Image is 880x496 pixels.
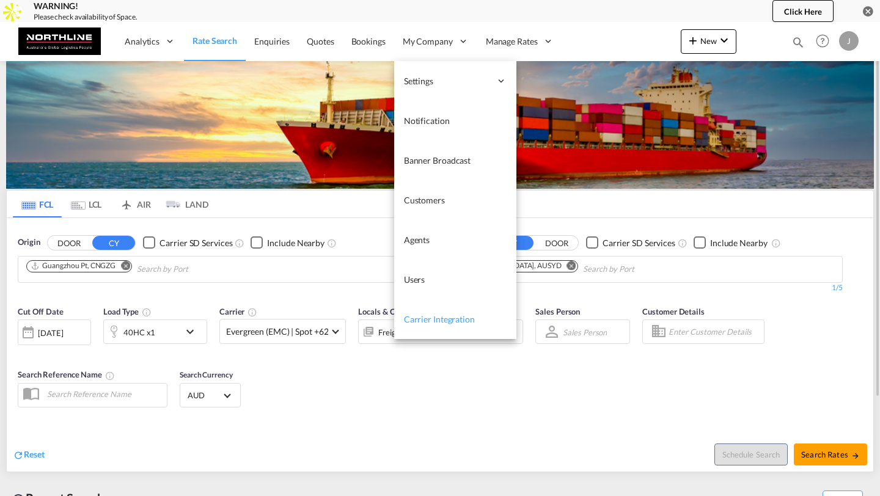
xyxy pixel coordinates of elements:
span: Users [404,274,425,285]
span: Bookings [351,36,386,46]
input: Chips input. [137,260,253,279]
div: Guangzhou Pt, CNGZG [31,261,116,271]
md-datepicker: Select [18,344,27,360]
span: Carrier Integration [404,314,475,324]
button: Note: By default Schedule search will only considerorigin ports, destination ports and cut off da... [714,443,788,465]
span: Cut Off Date [18,307,64,316]
span: Customers [404,195,445,205]
md-icon: The selected Trucker/Carrierwill be displayed in the rate results If the rates are from another f... [248,307,257,317]
a: Banner Broadcast [394,140,516,180]
span: Locals & Custom Charges [358,307,487,316]
div: 40HC x1icon-chevron-down [103,319,207,344]
div: 1/5 [18,283,424,293]
md-icon: icon-airplane [119,197,134,206]
div: Carrier SD Services [159,237,232,249]
a: Rate Search [184,21,246,61]
span: New [686,36,732,46]
md-tab-item: FCL [13,191,62,217]
a: Bookings [343,21,394,61]
span: Quotes [307,36,334,46]
div: Include Nearby [267,237,324,249]
div: Press delete to remove this chip. [31,261,118,271]
md-checkbox: Checkbox No Ink [143,236,232,249]
div: Freight Origin Origin Custom Destination Destination Custom Factory Stuffing [378,324,490,341]
button: icon-close-circle [862,5,874,17]
span: Reset [24,449,45,459]
img: LCL+%26+FCL+BACKGROUND.png [6,61,874,188]
span: Notification [404,115,450,126]
span: Customer Details [642,307,704,316]
md-icon: icon-earth [11,5,23,17]
button: DOOR [535,236,578,250]
md-icon: Unchecked: Ignores neighbouring ports when fetching rates.Checked : Includes neighbouring ports w... [327,238,337,248]
div: 40HC x1 [123,324,155,341]
md-icon: icon-information-outline [142,307,152,317]
md-select: Select Currency: $ AUDAustralia Dollar [186,387,234,404]
div: J [839,31,859,51]
input: Search Reference Name [41,385,167,403]
span: Sales Person [535,307,580,316]
span: Enquiries [254,36,290,46]
div: Include Nearby [710,237,768,249]
a: Quotes [298,21,342,61]
span: Analytics [125,35,159,48]
div: Settings [394,61,516,101]
md-icon: icon-plus 400-fg [686,33,700,48]
md-pagination-wrapper: Use the left and right arrow keys to navigate between tabs [13,191,208,217]
div: 1/5 [436,283,843,293]
a: Customers [394,180,516,220]
span: Help [812,31,833,51]
div: Freight Origin Origin Custom Destination Destination Custom Factory Stuffingicon-chevron-down [358,319,523,344]
md-tab-item: LAND [159,191,208,217]
a: Users [394,260,516,299]
span: Carrier [219,307,257,316]
md-checkbox: Checkbox No Ink [586,236,675,249]
a: Notification [394,101,516,140]
md-icon: icon-arrow-right [851,451,860,460]
md-select: Sales Person [562,323,608,341]
div: [DATE] [18,319,91,345]
span: AUD [188,390,222,401]
button: icon-plus 400-fgNewicon-chevron-down [681,29,736,54]
md-icon: Unchecked: Ignores neighbouring ports when fetching rates.Checked : Includes neighbouring ports w... [771,238,781,248]
div: Please check availability of Space. [34,12,744,23]
span: Origin [18,236,40,249]
div: Manage Rates [477,21,562,61]
div: Analytics [116,21,184,61]
md-chips-wrap: Chips container. Use arrow keys to select chips. [443,257,704,279]
md-tab-item: LCL [62,191,111,217]
md-checkbox: Checkbox No Ink [251,236,324,249]
a: Agents [394,220,516,260]
span: Banner Broadcast [404,155,471,166]
button: Remove [559,261,577,273]
div: My Company [394,21,477,61]
input: Enter Customer Details [669,323,760,341]
span: Settings [404,75,491,87]
md-checkbox: Checkbox No Ink [694,236,768,249]
md-chips-wrap: Chips container. Use arrow keys to select chips. [24,257,258,279]
md-icon: icon-chevron-down [717,33,732,48]
md-icon: Unchecked: Search for CY (Container Yard) services for all selected carriers.Checked : Search for... [678,238,687,248]
span: Manage Rates [486,35,538,48]
span: Search Reference Name [18,370,115,379]
md-tab-item: AIR [111,191,159,217]
div: [DATE] [38,327,63,338]
span: Search Rates [801,450,860,459]
div: OriginDOOR CY Checkbox No InkUnchecked: Search for CY (Container Yard) services for all selected ... [7,218,873,472]
button: Search Ratesicon-arrow-right [794,443,867,465]
span: Search Currency [180,370,233,379]
md-icon: icon-refresh [13,450,24,461]
a: Enquiries [246,21,298,61]
button: Remove [113,261,131,273]
input: Chips input. [583,260,699,279]
span: Agents [404,235,430,245]
div: icon-refreshReset [13,448,45,462]
span: Rate Search [193,35,237,46]
a: Carrier Integration [394,299,516,339]
span: Load Type [103,307,152,316]
md-icon: Unchecked: Search for CY (Container Yard) services for all selected carriers.Checked : Search for... [235,238,244,248]
md-icon: Your search will be saved by the below given name [105,371,115,381]
md-icon: icon-magnify [791,35,805,49]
